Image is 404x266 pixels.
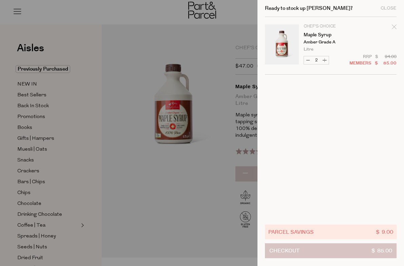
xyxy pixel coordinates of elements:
span: $ 9.00 [376,228,393,236]
span: Parcel Savings [268,228,314,236]
input: QTY Maple Syrup [312,56,321,64]
div: Close [381,6,397,11]
span: $ 85.00 [371,244,392,258]
span: Checkout [269,244,300,258]
h2: Ready to stock up [PERSON_NAME]? [265,6,353,11]
a: Maple Syrup [304,33,356,37]
p: Amber Grade A [304,40,356,44]
div: Remove Maple Syrup [392,23,397,33]
button: Checkout$ 85.00 [265,243,397,258]
p: Chef's Choice [304,24,356,28]
span: Litre [304,47,313,52]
